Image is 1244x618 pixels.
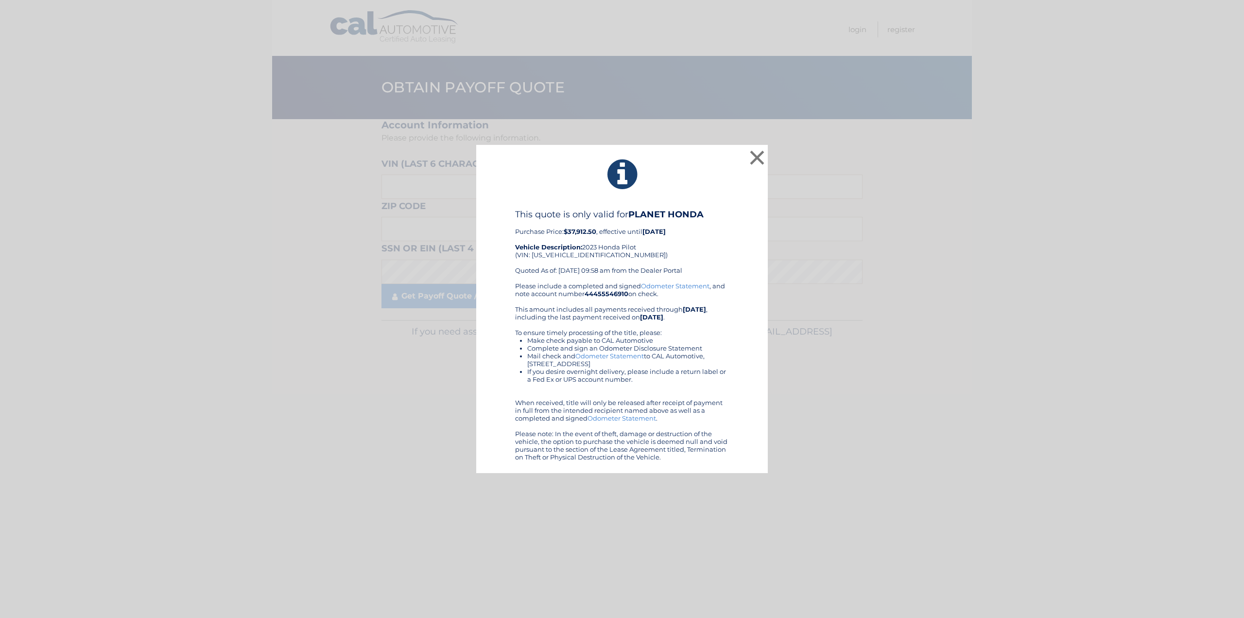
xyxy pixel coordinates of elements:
li: Complete and sign an Odometer Disclosure Statement [527,344,729,352]
li: If you desire overnight delivery, please include a return label or a Fed Ex or UPS account number. [527,368,729,383]
h4: This quote is only valid for [515,209,729,220]
a: Odometer Statement [575,352,644,360]
b: $37,912.50 [564,228,596,235]
div: Purchase Price: , effective until 2023 Honda Pilot (VIN: [US_VEHICLE_IDENTIFICATION_NUMBER]) Quot... [515,209,729,282]
a: Odometer Statement [587,414,656,422]
b: 44455546910 [585,290,628,298]
li: Mail check and to CAL Automotive, [STREET_ADDRESS] [527,352,729,368]
b: [DATE] [640,313,663,321]
li: Make check payable to CAL Automotive [527,336,729,344]
b: [DATE] [683,305,706,313]
strong: Vehicle Description: [515,243,582,251]
button: × [747,148,767,167]
a: Odometer Statement [641,282,709,290]
b: [DATE] [642,228,666,235]
div: Please include a completed and signed , and note account number on check. This amount includes al... [515,282,729,461]
b: PLANET HONDA [628,209,704,220]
